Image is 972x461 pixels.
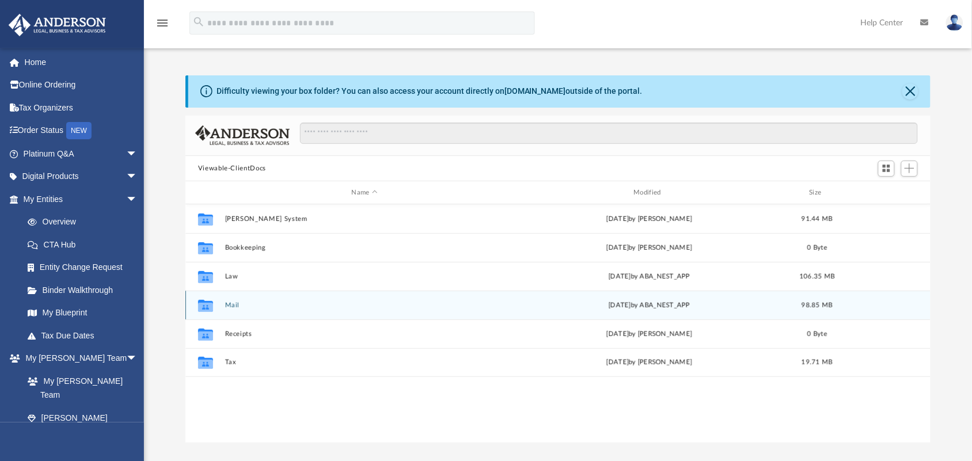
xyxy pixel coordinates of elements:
[126,165,149,189] span: arrow_drop_down
[8,165,155,188] a: Digital Productsarrow_drop_down
[16,233,155,256] a: CTA Hub
[16,406,149,443] a: [PERSON_NAME] System
[510,272,789,282] div: [DATE] by ABA_NEST_APP
[225,302,504,309] button: Mail
[802,216,833,222] span: 91.44 MB
[504,86,566,96] a: [DOMAIN_NAME]
[155,22,169,30] a: menu
[845,188,926,198] div: id
[5,14,109,36] img: Anderson Advisors Platinum Portal
[878,161,895,177] button: Switch to Grid View
[300,123,918,144] input: Search files and folders
[16,302,149,325] a: My Blueprint
[510,329,789,340] div: [DATE] by [PERSON_NAME]
[225,359,504,366] button: Tax
[126,347,149,371] span: arrow_drop_down
[807,331,827,337] span: 0 Byte
[126,188,149,211] span: arrow_drop_down
[8,188,155,211] a: My Entitiesarrow_drop_down
[510,243,789,253] div: [DATE] by [PERSON_NAME]
[802,302,833,308] span: 98.85 MB
[509,188,789,198] div: Modified
[807,245,827,251] span: 0 Byte
[225,330,504,338] button: Receipts
[126,142,149,166] span: arrow_drop_down
[16,211,155,234] a: Overview
[16,279,155,302] a: Binder Walkthrough
[155,16,169,30] i: menu
[8,74,155,97] a: Online Ordering
[66,122,92,139] div: NEW
[800,273,835,280] span: 106.35 MB
[16,256,155,279] a: Entity Change Request
[946,14,963,31] img: User Pic
[225,244,504,252] button: Bookkeeping
[224,188,504,198] div: Name
[510,357,789,368] div: [DATE] by [PERSON_NAME]
[191,188,219,198] div: id
[794,188,840,198] div: Size
[16,369,143,406] a: My [PERSON_NAME] Team
[510,300,789,311] div: [DATE] by ABA_NEST_APP
[217,85,643,97] div: Difficulty viewing your box folder? You can also access your account directly on outside of the p...
[16,324,155,347] a: Tax Due Dates
[225,215,504,223] button: [PERSON_NAME] System
[902,83,918,100] button: Close
[802,359,833,365] span: 19.71 MB
[8,51,155,74] a: Home
[198,163,266,174] button: Viewable-ClientDocs
[510,214,789,224] div: [DATE] by [PERSON_NAME]
[8,119,155,143] a: Order StatusNEW
[8,96,155,119] a: Tax Organizers
[8,142,155,165] a: Platinum Q&Aarrow_drop_down
[8,347,149,370] a: My [PERSON_NAME] Teamarrow_drop_down
[901,161,918,177] button: Add
[185,204,931,443] div: grid
[225,273,504,280] button: Law
[192,16,205,28] i: search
